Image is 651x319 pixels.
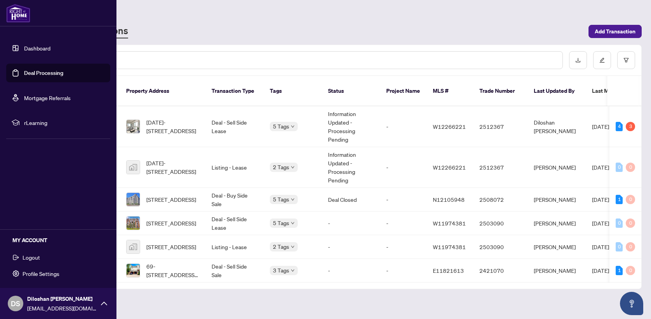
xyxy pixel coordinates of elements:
span: [DATE] [592,196,609,203]
span: Logout [23,251,40,264]
span: W11974381 [433,243,466,250]
span: edit [599,57,605,63]
span: Last Modified Date [592,87,639,95]
img: thumbnail-img [127,217,140,230]
a: Dashboard [24,45,50,52]
td: 2512367 [473,106,528,147]
span: down [291,269,295,272]
span: DS [11,298,20,309]
div: 4 [616,122,623,131]
button: Logout [6,251,110,264]
th: Trade Number [473,76,528,106]
div: 1 [616,195,623,204]
span: download [575,57,581,63]
span: [DATE] [592,123,609,130]
img: thumbnail-img [127,161,140,174]
td: 2503090 [473,235,528,259]
td: - [380,212,427,235]
a: Mortgage Referrals [24,94,71,101]
div: 0 [616,163,623,172]
span: 3 Tags [273,266,289,275]
span: 69-[STREET_ADDRESS][PERSON_NAME] [146,262,199,279]
img: thumbnail-img [127,240,140,253]
td: [PERSON_NAME] [528,235,586,259]
div: 3 [626,122,635,131]
th: Transaction Type [205,76,264,106]
td: Deal - Sell Side Lease [205,212,264,235]
span: Add Transaction [595,25,635,38]
td: - [322,235,380,259]
div: 0 [626,163,635,172]
span: N12105948 [433,196,465,203]
span: W12266221 [433,123,466,130]
span: 2 Tags [273,242,289,251]
span: Diloshan [PERSON_NAME] [27,295,97,303]
img: thumbnail-img [127,264,140,277]
td: Deal - Sell Side Sale [205,259,264,283]
td: - [322,259,380,283]
span: down [291,165,295,169]
span: down [291,198,295,201]
span: filter [623,57,629,63]
td: Listing - Lease [205,235,264,259]
span: down [291,245,295,249]
div: 1 [616,266,623,275]
td: Listing - Lease [205,147,264,188]
td: [PERSON_NAME] [528,259,586,283]
span: W11974381 [433,220,466,227]
span: [STREET_ADDRESS] [146,195,196,204]
span: 2 Tags [273,163,289,172]
span: 5 Tags [273,122,289,131]
td: 2421070 [473,259,528,283]
td: Diloshan [PERSON_NAME] [528,106,586,147]
span: [STREET_ADDRESS] [146,219,196,227]
td: [PERSON_NAME] [528,188,586,212]
span: W12266221 [433,164,466,171]
button: download [569,51,587,69]
button: Add Transaction [589,25,642,38]
span: 5 Tags [273,195,289,204]
div: 0 [616,242,623,251]
td: Information Updated - Processing Pending [322,106,380,147]
button: filter [617,51,635,69]
th: Status [322,76,380,106]
span: [DATE] [592,164,609,171]
div: 0 [626,218,635,228]
th: Last Updated By [528,76,586,106]
span: down [291,125,295,128]
div: 0 [616,218,623,228]
td: 2512367 [473,147,528,188]
td: - [380,147,427,188]
span: [DATE] [592,267,609,274]
td: - [380,188,427,212]
td: 2503090 [473,212,528,235]
td: Deal Closed [322,188,380,212]
div: 0 [626,242,635,251]
span: Profile Settings [23,267,59,280]
td: - [322,212,380,235]
span: [DATE] [592,243,609,250]
th: Property Address [120,76,205,106]
td: Deal - Buy Side Sale [205,188,264,212]
td: Information Updated - Processing Pending [322,147,380,188]
button: edit [593,51,611,69]
span: [DATE] [592,220,609,227]
button: Open asap [620,292,643,315]
td: - [380,235,427,259]
button: Profile Settings [6,267,110,280]
span: [DATE]-[STREET_ADDRESS] [146,159,199,176]
div: 0 [626,266,635,275]
th: MLS # [427,76,473,106]
td: - [380,259,427,283]
img: thumbnail-img [127,193,140,206]
span: [STREET_ADDRESS] [146,243,196,251]
td: [PERSON_NAME] [528,147,586,188]
span: [DATE]-[STREET_ADDRESS] [146,118,199,135]
h5: MY ACCOUNT [12,236,110,244]
span: E11821613 [433,267,464,274]
td: Deal - Sell Side Lease [205,106,264,147]
img: thumbnail-img [127,120,140,133]
td: [PERSON_NAME] [528,212,586,235]
img: logo [6,4,30,23]
span: down [291,221,295,225]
